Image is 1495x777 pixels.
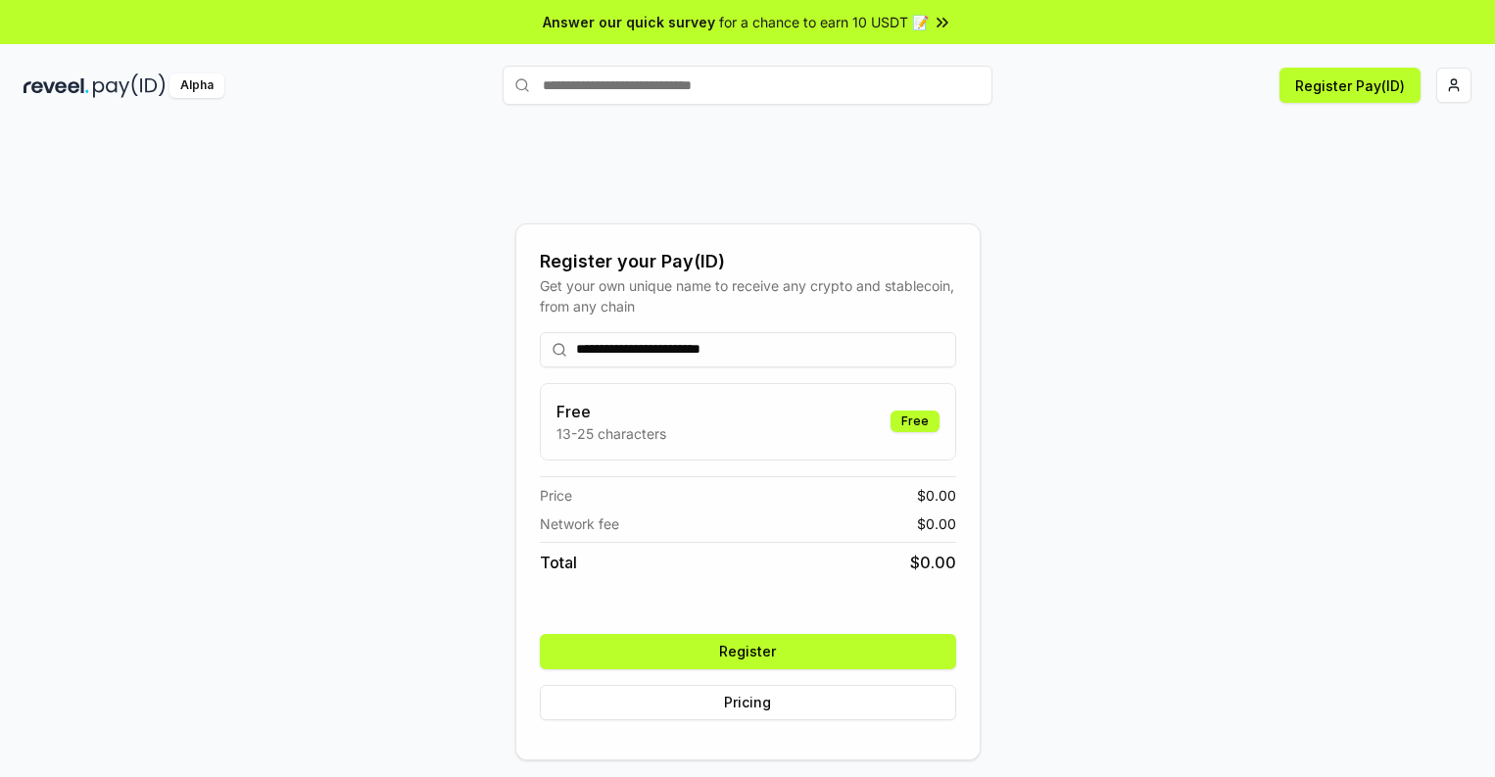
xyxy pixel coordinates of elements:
[540,485,572,506] span: Price
[540,248,956,275] div: Register your Pay(ID)
[540,551,577,574] span: Total
[540,634,956,669] button: Register
[917,513,956,534] span: $ 0.00
[543,12,715,32] span: Answer our quick survey
[910,551,956,574] span: $ 0.00
[169,73,224,98] div: Alpha
[556,400,666,423] h3: Free
[93,73,166,98] img: pay_id
[719,12,929,32] span: for a chance to earn 10 USDT 📝
[540,685,956,720] button: Pricing
[917,485,956,506] span: $ 0.00
[556,423,666,444] p: 13-25 characters
[540,275,956,316] div: Get your own unique name to receive any crypto and stablecoin, from any chain
[891,411,940,432] div: Free
[1279,68,1421,103] button: Register Pay(ID)
[540,513,619,534] span: Network fee
[24,73,89,98] img: reveel_dark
